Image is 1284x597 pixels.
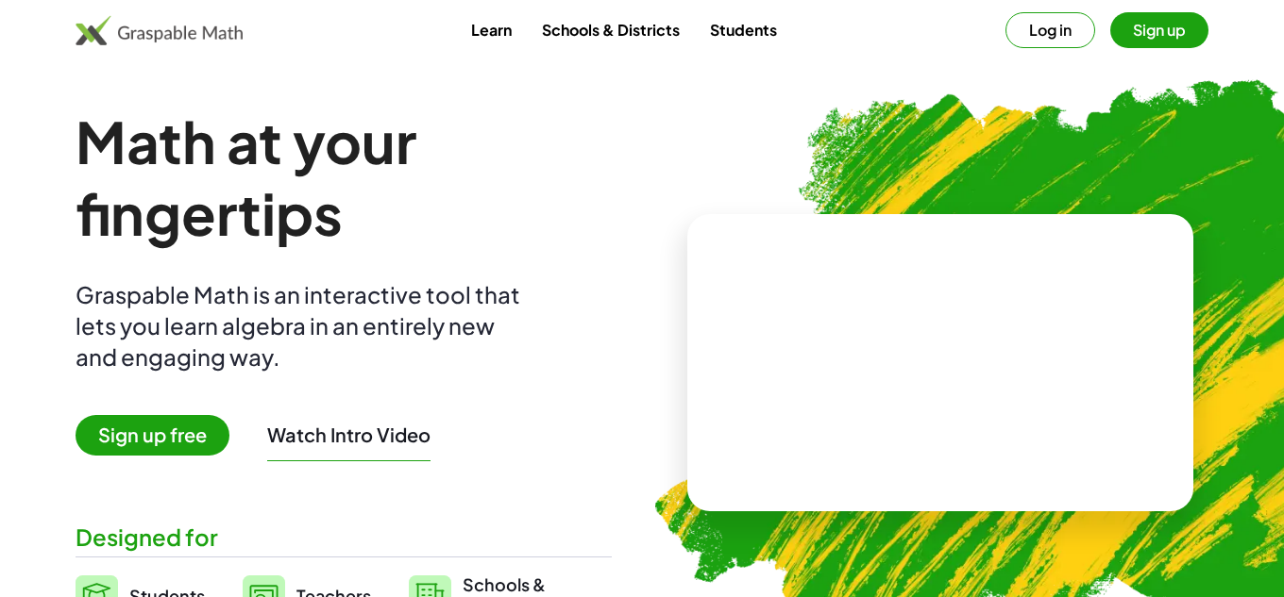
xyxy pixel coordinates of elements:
[799,291,1082,433] video: What is this? This is dynamic math notation. Dynamic math notation plays a central role in how Gr...
[76,106,612,249] h1: Math at your fingertips
[76,415,229,456] span: Sign up free
[267,423,431,447] button: Watch Intro Video
[1110,12,1208,48] button: Sign up
[1005,12,1095,48] button: Log in
[76,522,612,553] div: Designed for
[695,12,792,47] a: Students
[456,12,527,47] a: Learn
[527,12,695,47] a: Schools & Districts
[76,279,529,373] div: Graspable Math is an interactive tool that lets you learn algebra in an entirely new and engaging...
